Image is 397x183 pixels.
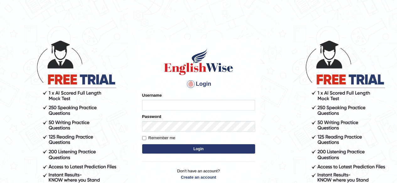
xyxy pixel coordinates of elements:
[142,135,175,141] label: Remember me
[142,79,255,89] h4: Login
[142,136,146,140] input: Remember me
[163,48,234,76] img: Logo of English Wise sign in for intelligent practice with AI
[142,114,161,119] label: Password
[142,92,162,98] label: Username
[142,174,255,180] a: Create an account
[142,144,255,154] button: Login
